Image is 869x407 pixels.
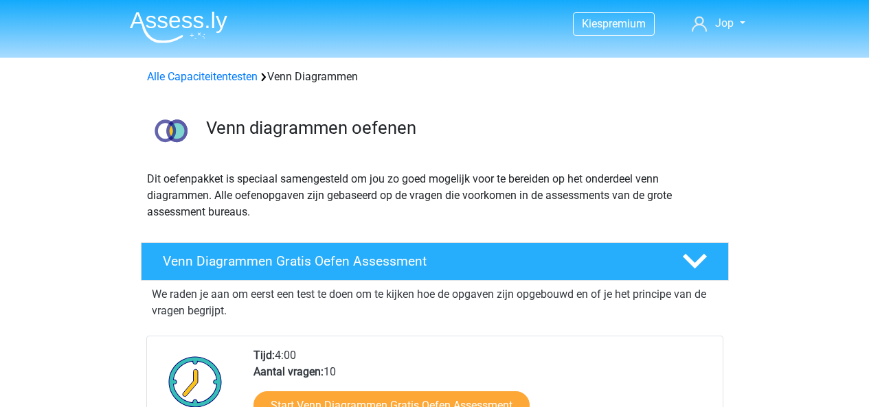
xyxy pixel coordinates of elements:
[253,349,275,362] b: Tijd:
[582,17,602,30] span: Kies
[130,11,227,43] img: Assessly
[142,69,728,85] div: Venn Diagrammen
[147,171,723,220] p: Dit oefenpakket is speciaal samengesteld om jou zo goed mogelijk voor te bereiden op het onderdee...
[686,15,750,32] a: Jop
[152,286,718,319] p: We raden je aan om eerst een test te doen om te kijken hoe de opgaven zijn opgebouwd en of je het...
[163,253,660,269] h4: Venn Diagrammen Gratis Oefen Assessment
[206,117,718,139] h3: Venn diagrammen oefenen
[253,365,324,378] b: Aantal vragen:
[602,17,646,30] span: premium
[574,14,654,33] a: Kiespremium
[135,242,734,281] a: Venn Diagrammen Gratis Oefen Assessment
[142,102,200,160] img: venn diagrammen
[147,70,258,83] a: Alle Capaciteitentesten
[715,16,734,30] span: Jop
